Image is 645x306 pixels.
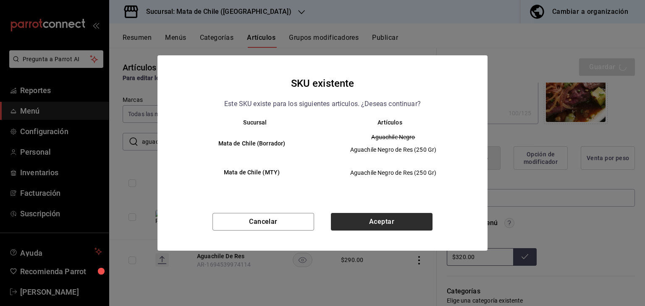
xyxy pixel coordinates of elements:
h4: SKU existente [291,75,354,91]
h6: Mata de Chile (MTY) [188,168,316,177]
p: Este SKU existe para los siguientes articulos. ¿Deseas continuar? [224,99,421,109]
span: Aguachile Negro [330,133,457,141]
th: Sucursal [174,119,322,126]
span: Aguachile Negro de Res (250 Gr) [330,145,457,154]
h6: Mata de Chile (Borrador) [188,139,316,148]
span: Aguachile Negro de Res (250 Gr) [330,169,457,177]
button: Cancelar [212,213,314,231]
th: Artículos [322,119,471,126]
button: Aceptar [331,213,433,231]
